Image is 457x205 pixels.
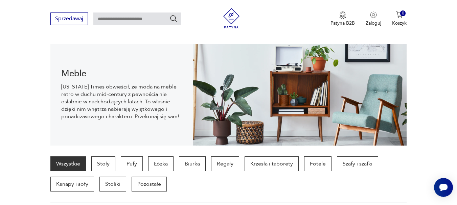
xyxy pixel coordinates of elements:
[91,156,115,171] a: Stoły
[337,156,378,171] a: Szafy i szafki
[50,12,88,25] button: Sprzedawaj
[370,11,377,18] img: Ikonka użytkownika
[221,8,242,28] img: Patyna - sklep z meblami i dekoracjami vintage
[211,156,239,171] a: Regały
[50,156,86,171] a: Wszystkie
[339,11,346,19] img: Ikona medalu
[434,178,453,197] iframe: Smartsupp widget button
[179,156,206,171] a: Biurka
[50,17,88,22] a: Sprzedawaj
[392,11,407,26] button: 0Koszyk
[50,177,94,191] a: Kanapy i sofy
[148,156,174,171] a: Łóżka
[396,11,403,18] img: Ikona koszyka
[193,44,407,146] img: Meble
[366,20,381,26] p: Zaloguj
[392,20,407,26] p: Koszyk
[400,11,406,17] div: 0
[61,70,182,78] h1: Meble
[304,156,332,171] a: Fotele
[330,11,355,26] a: Ikona medaluPatyna B2B
[366,11,381,26] button: Zaloguj
[61,83,182,120] p: [US_STATE] Times obwieścił, że moda na meble retro w duchu mid-century z pewnością nie osłabnie w...
[330,20,355,26] p: Patyna B2B
[169,15,178,23] button: Szukaj
[132,177,167,191] a: Pozostałe
[330,11,355,26] button: Patyna B2B
[121,156,143,171] a: Pufy
[245,156,299,171] a: Krzesła i taborety
[99,177,126,191] a: Stoliki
